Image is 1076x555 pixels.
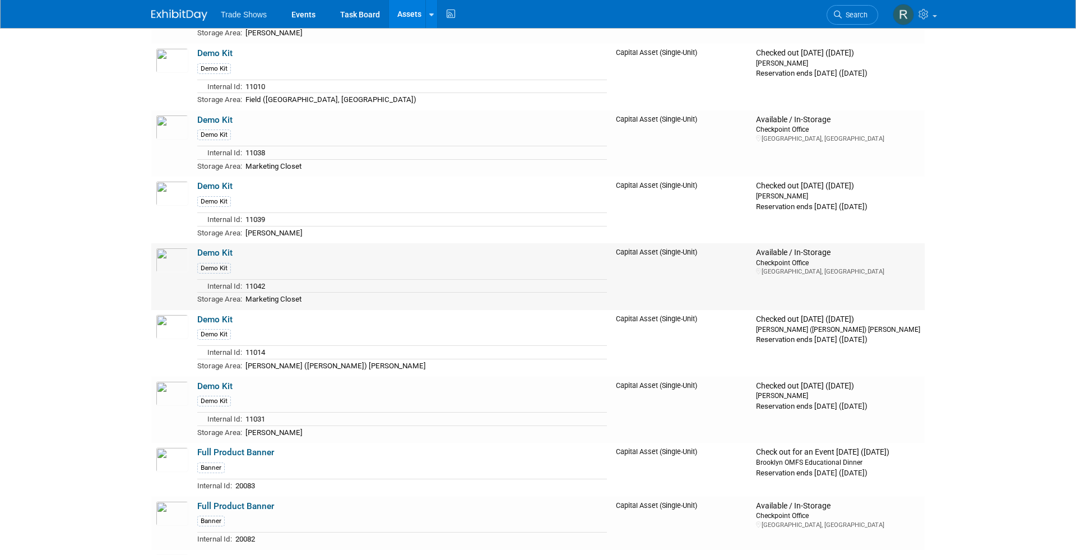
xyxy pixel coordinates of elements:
div: Demo Kit [197,263,231,274]
div: Checkpoint Office [756,124,920,134]
td: 20082 [232,533,607,545]
a: Demo Kit [197,115,233,125]
td: 11042 [242,279,607,293]
a: Demo Kit [197,181,233,191]
td: Internal Id: [197,479,232,492]
img: Rachel Murphy [893,4,914,25]
div: Available / In-Storage [756,501,920,511]
td: 11014 [242,346,607,359]
div: [PERSON_NAME] ([PERSON_NAME]) [PERSON_NAME] [756,325,920,334]
td: [PERSON_NAME] [242,425,607,438]
span: Storage Area: [197,162,242,170]
td: Internal Id: [197,80,242,93]
div: Checked out [DATE] ([DATE]) [756,48,920,58]
td: [PERSON_NAME] [242,26,607,39]
span: Storage Area: [197,229,242,237]
div: [PERSON_NAME] [756,58,920,68]
td: Capital Asset (Single-Unit) [611,377,752,443]
div: Demo Kit [197,63,231,74]
td: Internal Id: [197,413,242,426]
span: Search [842,11,868,19]
div: Reservation ends [DATE] ([DATE]) [756,401,920,411]
td: 11038 [242,146,607,160]
div: Demo Kit [197,196,231,207]
div: [PERSON_NAME] [756,191,920,201]
span: Storage Area: [197,95,242,104]
div: [GEOGRAPHIC_DATA], [GEOGRAPHIC_DATA] [756,135,920,143]
a: Demo Kit [197,248,233,258]
a: Demo Kit [197,314,233,325]
span: Storage Area: [197,29,242,37]
td: [PERSON_NAME] [242,226,607,239]
td: Internal Id: [197,146,242,160]
td: Capital Asset (Single-Unit) [611,310,752,377]
td: Capital Asset (Single-Unit) [611,443,752,496]
td: Internal Id: [197,533,232,545]
td: 11031 [242,413,607,426]
td: Internal Id: [197,279,242,293]
span: Storage Area: [197,295,242,303]
div: Available / In-Storage [756,115,920,125]
td: Internal Id: [197,212,242,226]
div: Brooklyn OMFS Educational Dinner [756,457,920,467]
td: Capital Asset (Single-Unit) [611,497,752,550]
td: Capital Asset (Single-Unit) [611,110,752,177]
div: Checked out [DATE] ([DATE]) [756,181,920,191]
div: Checkpoint Office [756,258,920,267]
span: Trade Shows [221,10,267,19]
a: Search [827,5,878,25]
span: Storage Area: [197,362,242,370]
div: [GEOGRAPHIC_DATA], [GEOGRAPHIC_DATA] [756,521,920,529]
div: Reservation ends [DATE] ([DATE]) [756,68,920,78]
div: Reservation ends [DATE] ([DATE]) [756,468,920,478]
div: Available / In-Storage [756,248,920,258]
div: Reservation ends [DATE] ([DATE]) [756,201,920,212]
div: Banner [197,462,225,473]
td: Marketing Closet [242,159,607,172]
div: Checked out [DATE] ([DATE]) [756,314,920,325]
a: Demo Kit [197,48,233,58]
img: ExhibitDay [151,10,207,21]
td: Capital Asset (Single-Unit) [611,243,752,310]
div: [PERSON_NAME] [756,391,920,400]
td: 20083 [232,479,607,492]
td: Capital Asset (Single-Unit) [611,177,752,243]
td: 11010 [242,80,607,93]
div: [GEOGRAPHIC_DATA], [GEOGRAPHIC_DATA] [756,267,920,276]
div: Banner [197,516,225,526]
td: 11039 [242,212,607,226]
a: Demo Kit [197,381,233,391]
td: Internal Id: [197,346,242,359]
div: Checkpoint Office [756,511,920,520]
a: Full Product Banner [197,447,274,457]
td: Marketing Closet [242,293,607,306]
span: Storage Area: [197,428,242,437]
div: Check out for an Event [DATE] ([DATE]) [756,447,920,457]
div: Demo Kit [197,396,231,406]
td: Field ([GEOGRAPHIC_DATA], [GEOGRAPHIC_DATA]) [242,93,607,106]
div: Demo Kit [197,329,231,340]
div: Checked out [DATE] ([DATE]) [756,381,920,391]
td: Capital Asset (Single-Unit) [611,44,752,110]
a: Full Product Banner [197,501,274,511]
div: Reservation ends [DATE] ([DATE]) [756,334,920,345]
div: Demo Kit [197,129,231,140]
td: [PERSON_NAME] ([PERSON_NAME]) [PERSON_NAME] [242,359,607,372]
